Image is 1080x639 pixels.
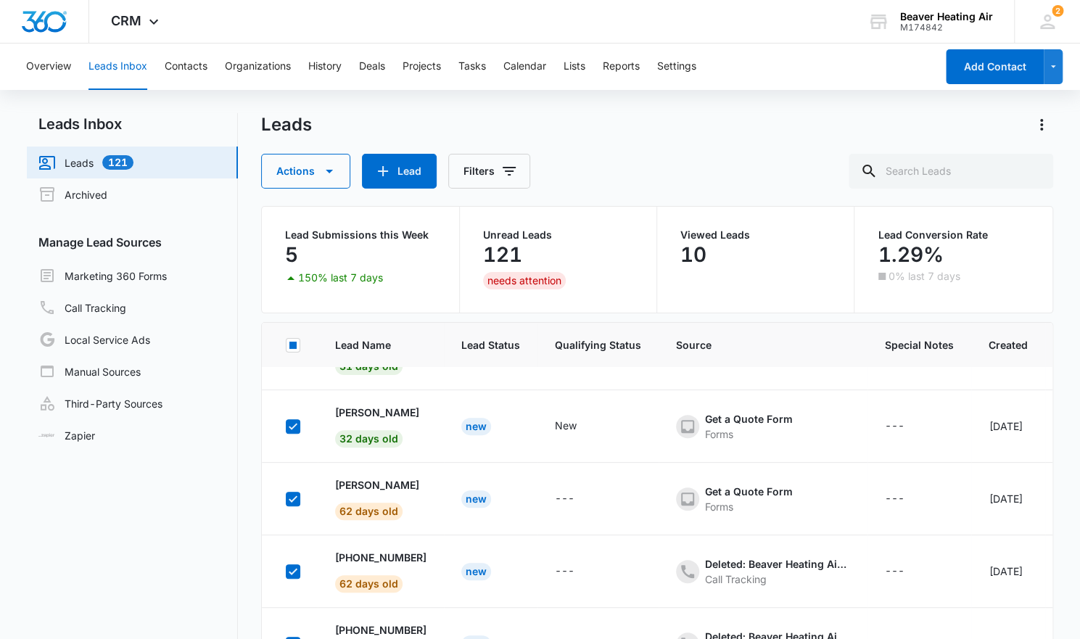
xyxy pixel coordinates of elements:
button: Leads Inbox [88,44,147,90]
div: needs attention [483,272,566,289]
div: Get a Quote Form [705,411,793,426]
p: [PHONE_NUMBER] [335,550,426,565]
div: Deleted: Beaver Heating Air - Ads [705,556,850,572]
div: - - Select to Edit Field [555,563,601,580]
a: [PERSON_NAME]32 days old [335,405,426,445]
div: Get a Quote Form [705,484,793,499]
a: [PERSON_NAME]31 days old [335,332,426,372]
div: Forms [705,499,793,514]
button: Actions [1030,113,1053,136]
div: account id [900,22,993,33]
div: - - Select to Edit Field [885,490,931,508]
a: Manual Sources [38,363,141,380]
button: Deals [359,44,385,90]
div: [DATE] [989,419,1028,434]
button: History [308,44,342,90]
div: [DATE] [989,491,1028,506]
h2: Leads Inbox [27,113,238,135]
span: Special Notes [885,337,954,353]
div: - - Select to Edit Field [555,418,603,435]
button: Lists [564,44,585,90]
a: [PHONE_NUMBER]62 days old [335,550,426,590]
span: Lead Status [461,337,520,353]
div: New [461,563,491,580]
p: 1.29% [878,243,943,266]
button: Contacts [165,44,207,90]
span: 62 days old [335,575,403,593]
div: New [461,490,491,508]
button: Tasks [458,44,486,90]
button: Calendar [503,44,546,90]
a: Call Tracking [38,299,126,316]
span: Lead Name [335,337,426,353]
a: [PERSON_NAME]62 days old [335,477,426,517]
div: New [461,418,491,435]
div: New [555,418,577,433]
p: 150% last 7 days [298,273,383,283]
p: [PERSON_NAME] [335,405,419,420]
div: --- [885,418,904,435]
h3: Manage Lead Sources [27,234,238,251]
button: Actions [261,154,350,189]
span: Source [676,337,850,353]
div: [DATE] [989,564,1028,579]
div: - - Select to Edit Field [885,418,931,435]
a: New [461,565,491,577]
div: --- [885,490,904,508]
a: New [461,492,491,505]
span: 32 days old [335,430,403,448]
a: Zapier [38,428,95,443]
input: Search Leads [849,154,1053,189]
div: notifications count [1052,5,1063,17]
p: Viewed Leads [680,230,830,240]
p: Lead Submissions this Week [285,230,435,240]
button: Add Contact [946,49,1044,84]
div: Forms [705,426,793,442]
a: Leads121 [38,154,133,171]
p: [PHONE_NUMBER] [335,622,426,638]
div: account name [900,11,993,22]
p: Lead Conversion Rate [878,230,1029,240]
p: [PERSON_NAME] [335,477,419,492]
div: - - Select to Edit Field [555,490,601,508]
span: 62 days old [335,503,403,520]
span: Created [989,337,1028,353]
p: Unread Leads [483,230,633,240]
p: 5 [285,243,298,266]
a: New [461,420,491,432]
a: Marketing 360 Forms [38,267,167,284]
a: Local Service Ads [38,331,150,348]
button: Overview [26,44,71,90]
button: Projects [403,44,441,90]
div: --- [555,563,574,580]
button: Filters [448,154,530,189]
h1: Leads [261,114,312,136]
p: 121 [483,243,522,266]
div: --- [555,490,574,508]
p: 10 [680,243,706,266]
span: CRM [111,13,141,28]
span: 2 [1052,5,1063,17]
div: --- [885,563,904,580]
button: Organizations [225,44,291,90]
a: Third-Party Sources [38,395,162,412]
button: Settings [657,44,696,90]
button: Reports [603,44,640,90]
button: Lead [362,154,437,189]
div: - - Select to Edit Field [885,563,931,580]
div: Call Tracking [705,572,850,587]
p: 0% last 7 days [888,271,960,281]
span: Qualifying Status [555,337,641,353]
a: Archived [38,186,107,203]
